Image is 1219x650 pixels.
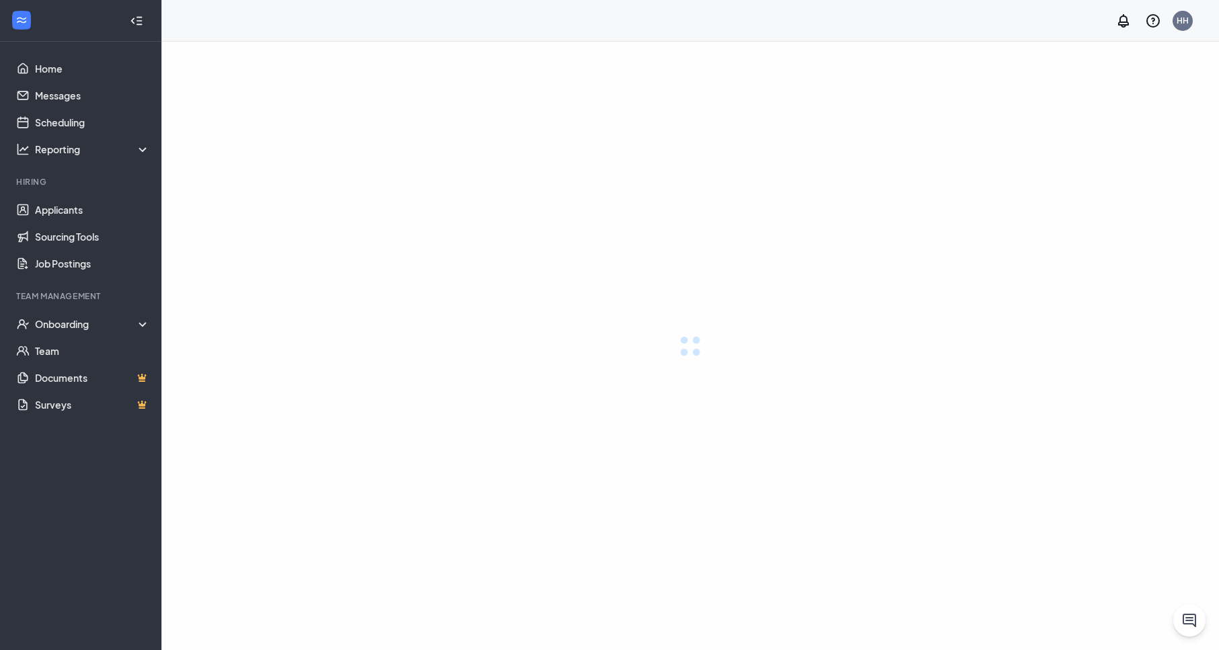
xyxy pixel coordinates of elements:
[16,290,147,302] div: Team Management
[130,14,143,28] svg: Collapse
[35,364,150,391] a: DocumentsCrown
[16,143,30,156] svg: Analysis
[35,109,150,136] a: Scheduling
[35,196,150,223] a: Applicants
[15,13,28,27] svg: WorkstreamLogo
[16,317,30,331] svg: UserCheck
[35,223,150,250] a: Sourcing Tools
[35,391,150,418] a: SurveysCrown
[35,82,150,109] a: Messages
[1145,13,1161,29] svg: QuestionInfo
[35,55,150,82] a: Home
[35,143,151,156] div: Reporting
[1115,13,1132,29] svg: Notifications
[16,176,147,188] div: Hiring
[35,317,151,331] div: Onboarding
[35,337,150,364] a: Team
[1173,604,1206,637] button: ChatActive
[1181,612,1197,628] svg: ChatActive
[1177,15,1189,26] div: HH
[35,250,150,277] a: Job Postings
